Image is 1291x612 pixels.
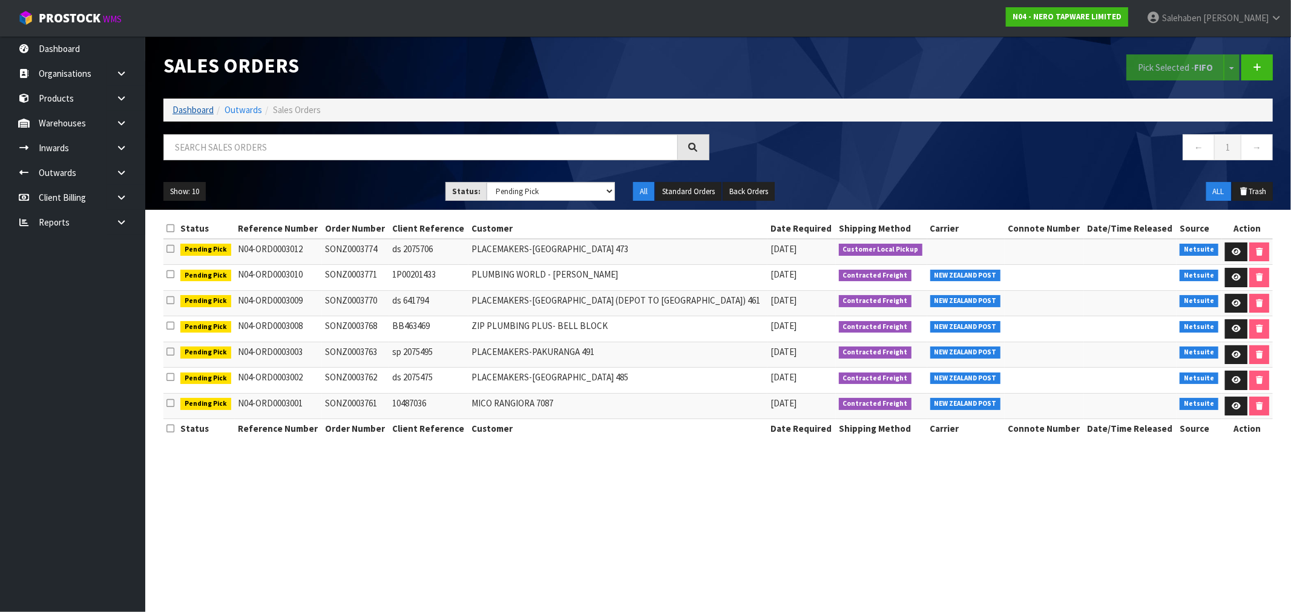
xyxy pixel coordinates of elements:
td: SONZ0003771 [322,265,389,291]
span: Contracted Freight [839,347,912,359]
span: Netsuite [1180,373,1218,385]
td: PLUMBING WORLD - [PERSON_NAME] [468,265,767,291]
th: Client Reference [389,219,468,238]
th: Action [1222,419,1273,438]
a: 1 [1214,134,1241,160]
td: PLACEMAKERS-[GEOGRAPHIC_DATA] 485 [468,368,767,394]
th: Connote Number [1005,219,1084,238]
span: NEW ZEALAND POST [930,398,1001,410]
span: Netsuite [1180,295,1218,307]
span: NEW ZEALAND POST [930,347,1001,359]
th: Carrier [927,419,1005,438]
a: Dashboard [172,104,214,116]
span: Netsuite [1180,270,1218,282]
span: Pending Pick [180,244,231,256]
td: PLACEMAKERS-PAKURANGA 491 [468,342,767,368]
th: Source [1177,219,1222,238]
small: WMS [103,13,122,25]
img: cube-alt.png [18,10,33,25]
span: [DATE] [770,269,797,280]
span: Netsuite [1180,398,1218,410]
span: [DATE] [770,320,797,331]
span: NEW ZEALAND POST [930,295,1001,307]
span: Netsuite [1180,244,1218,256]
td: SONZ0003761 [322,393,389,419]
td: N04-ORD0003001 [235,393,322,419]
strong: N04 - NERO TAPWARE LIMITED [1013,11,1122,22]
a: → [1241,134,1273,160]
th: Date/Time Released [1084,219,1177,238]
td: sp 2075495 [389,342,468,368]
td: ZIP PLUMBING PLUS- BELL BLOCK [468,316,767,342]
th: Connote Number [1005,419,1084,438]
td: SONZ0003770 [322,290,389,316]
td: SONZ0003768 [322,316,389,342]
span: Contracted Freight [839,373,912,385]
td: ds 641794 [389,290,468,316]
span: [DATE] [770,397,797,409]
th: Carrier [927,219,1005,238]
td: 1P00201433 [389,265,468,291]
button: All [633,182,654,201]
td: N04-ORD0003010 [235,265,322,291]
span: Pending Pick [180,321,231,333]
th: Action [1222,219,1273,238]
td: BB463469 [389,316,468,342]
td: ds 2075475 [389,368,468,394]
td: SONZ0003763 [322,342,389,368]
button: ALL [1206,182,1231,201]
button: Standard Orders [655,182,721,201]
td: N04-ORD0003009 [235,290,322,316]
td: PLACEMAKERS-[GEOGRAPHIC_DATA] (DEPOT TO [GEOGRAPHIC_DATA]) 461 [468,290,767,316]
th: Date Required [767,419,836,438]
th: Order Number [322,419,389,438]
th: Client Reference [389,419,468,438]
span: Contracted Freight [839,270,912,282]
span: Pending Pick [180,373,231,385]
td: MICO RANGIORA 7087 [468,393,767,419]
td: SONZ0003774 [322,239,389,265]
td: PLACEMAKERS-[GEOGRAPHIC_DATA] 473 [468,239,767,265]
span: NEW ZEALAND POST [930,321,1001,333]
span: Customer Local Pickup [839,244,923,256]
td: ds 2075706 [389,239,468,265]
a: Outwards [225,104,262,116]
button: Back Orders [723,182,775,201]
span: [DATE] [770,295,797,306]
button: Trash [1232,182,1273,201]
th: Status [177,419,235,438]
span: Netsuite [1180,321,1218,333]
span: [PERSON_NAME] [1203,12,1269,24]
strong: FIFO [1194,62,1213,73]
th: Reference Number [235,419,322,438]
th: Source [1177,419,1222,438]
a: ← [1183,134,1215,160]
span: Pending Pick [180,270,231,282]
span: NEW ZEALAND POST [930,270,1001,282]
td: 10487036 [389,393,468,419]
span: [DATE] [770,243,797,255]
th: Reference Number [235,219,322,238]
th: Shipping Method [836,219,927,238]
span: [DATE] [770,371,797,383]
span: Contracted Freight [839,295,912,307]
span: Pending Pick [180,398,231,410]
strong: Status: [452,186,481,197]
a: N04 - NERO TAPWARE LIMITED [1006,7,1128,27]
span: ProStock [39,10,100,26]
span: NEW ZEALAND POST [930,373,1001,385]
th: Date Required [767,219,836,238]
span: Pending Pick [180,295,231,307]
td: N04-ORD0003008 [235,316,322,342]
nav: Page navigation [728,134,1273,164]
button: Show: 10 [163,182,206,201]
span: Contracted Freight [839,398,912,410]
input: Search sales orders [163,134,678,160]
th: Order Number [322,219,389,238]
span: Pending Pick [180,347,231,359]
th: Customer [468,219,767,238]
span: Contracted Freight [839,321,912,333]
th: Customer [468,419,767,438]
td: N04-ORD0003012 [235,239,322,265]
span: Sales Orders [273,104,321,116]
